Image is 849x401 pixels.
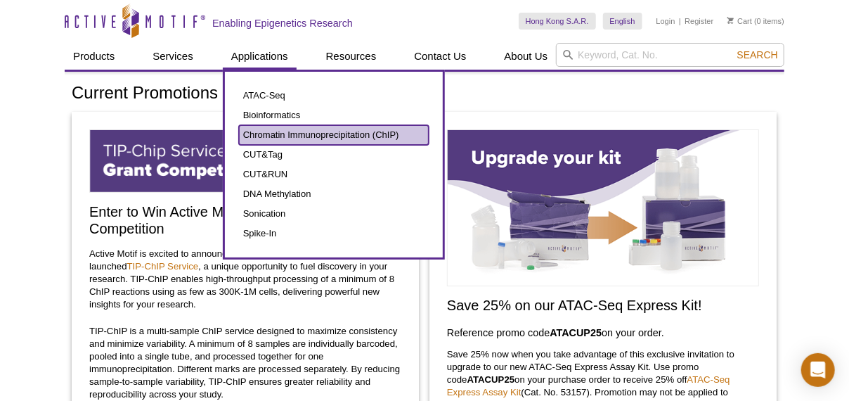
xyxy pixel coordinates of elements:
a: ATAC-Seq [239,86,429,106]
p: TIP-ChIP is a multi-sample ChIP service designed to maximize consistency and minimize variability... [89,325,401,401]
img: Save on ATAC-Seq Express Assay Kit [447,129,759,286]
a: CUT&Tag [239,145,429,165]
li: | [679,13,681,30]
a: Products [65,43,123,70]
a: DNA Methylation [239,184,429,204]
strong: ATACUP25 [550,327,602,338]
input: Keyword, Cat. No. [556,43,784,67]
a: Chromatin Immunoprecipitation (ChIP) [239,125,429,145]
h2: Enabling Epigenetics Research [212,17,353,30]
a: Sonication [239,204,429,224]
a: Hong Kong S.A.R. [519,13,596,30]
a: Spike-In [239,224,429,243]
a: About Us [496,43,557,70]
a: TIP-ChIP Service [127,261,199,272]
button: Search [733,49,782,61]
div: Open Intercom Messenger [801,353,835,387]
strong: ATACUP25 [467,374,515,385]
img: Your Cart [727,17,734,24]
a: Resources [318,43,385,70]
a: CUT&RUN [239,165,429,184]
h2: Enter to Win Active Motif TIP-ChIP Service Grant Competition [89,203,401,237]
li: (0 items) [727,13,784,30]
a: Contact Us [406,43,474,70]
span: Search [737,49,778,61]
a: Bioinformatics [239,106,429,125]
a: English [603,13,642,30]
a: Services [144,43,202,70]
img: TIP-ChIP Service Grant Competition [89,129,401,193]
h3: Reference promo code on your order. [447,324,759,341]
p: Active Motif is excited to announce a Grant Competition for our newly launched , a unique opportu... [89,248,401,311]
a: Applications [223,43,297,70]
h2: Save 25% on our ATAC-Seq Express Kit! [447,297,759,314]
a: Login [656,16,675,26]
a: Cart [727,16,752,26]
a: Register [685,16,713,26]
h1: Current Promotions [72,84,777,104]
